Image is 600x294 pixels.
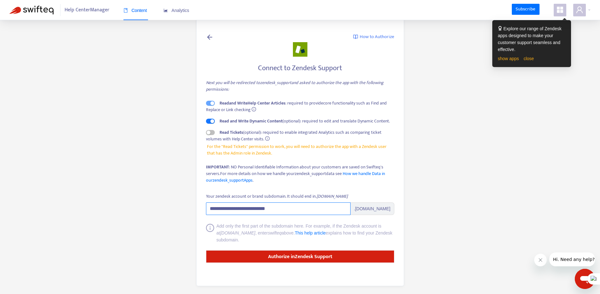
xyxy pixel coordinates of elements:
[351,202,394,215] span: .[DOMAIN_NAME]
[512,4,540,15] a: Subscribe
[206,99,387,113] span: : required to provide core functionality such as Find and Replace or Link checking
[498,25,565,53] div: Explore our range of Zendesk apps designed to make your customer support seamless and effective.
[206,79,384,93] i: Next you will be redirected to zendesk_support and asked to authorize the app with the following ...
[65,4,109,16] span: Help Center Manager
[206,129,381,143] span: (optional): required to enable integrated Analytics such as comparing ticket volumes with Help Ce...
[353,34,358,39] img: image-link
[207,143,393,156] span: For the "Read Tickets" permission to work, you will need to authorize the app with a Zendesk user...
[206,224,214,243] span: info-circle
[220,230,255,235] i: [DOMAIN_NAME]
[523,56,534,61] a: close
[293,42,307,57] img: zendesk_support.png
[220,129,243,136] strong: Read Tickets
[206,64,394,72] h4: Connect to Zendesk Support
[549,252,595,266] iframe: Message from company
[220,117,283,125] strong: Read and Write Dynamic Content
[534,254,547,266] iframe: Close message
[163,8,189,13] span: Analytics
[220,99,285,107] strong: Read and Write Help Center Articles
[220,117,390,125] span: (optional): required to edit and translate Dynamic Content.
[206,163,229,171] strong: IMPORTANT
[9,6,54,14] img: Swifteq
[163,8,168,13] span: area-chart
[353,33,394,41] a: How to Authorize
[206,170,385,184] a: How we handle Data in ourzendesk_supportApps
[206,250,394,263] button: Authorize inZendesk Support
[206,193,348,200] div: Your zendesk account or brand subdomain. It should end in
[556,6,564,14] span: appstore
[268,252,332,261] strong: Authorize in Zendesk Support
[206,170,385,184] span: For more details on how we handle your zendesk_support data see .
[575,269,595,289] iframe: Button to launch messaging window
[360,33,394,41] span: How to Authorize
[316,193,348,200] i: .[DOMAIN_NAME]
[265,136,270,141] span: info-circle
[252,107,256,111] span: info-circle
[123,8,147,13] span: Content
[206,164,394,184] div: : NO Personal Identifiable Information about your customers are saved on Swifteq's servers.
[576,6,583,14] span: user
[123,8,128,13] span: book
[498,56,519,61] a: show apps
[216,223,394,243] div: Add only the first part of the subdomain here. For example, if the Zendesk account is at , enter ...
[268,230,282,235] i: swifteq
[295,230,326,235] a: This help article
